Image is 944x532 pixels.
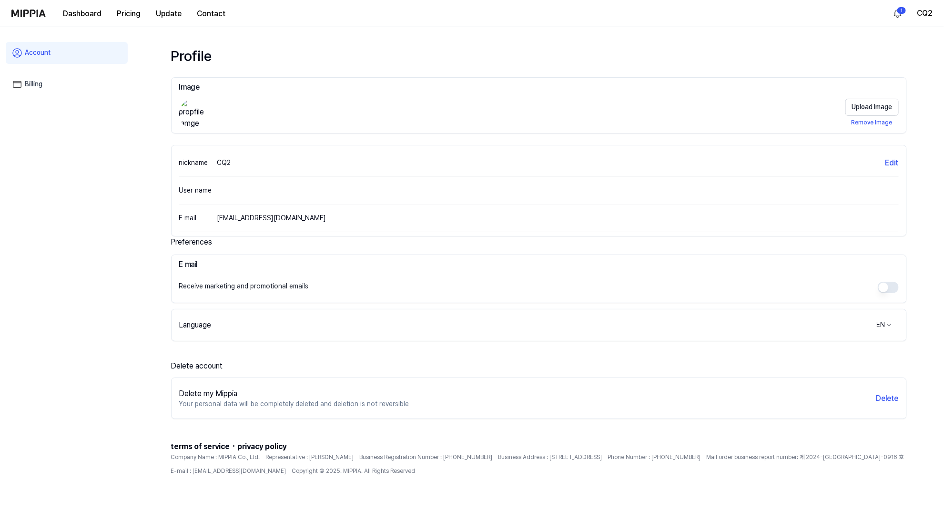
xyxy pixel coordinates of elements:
[238,441,287,452] button: privacy policy
[179,388,409,399] div: Delete my Mippia
[171,360,907,372] div: Delete account
[897,7,906,14] div: 1
[109,4,148,23] button: Pricing
[179,319,212,331] div: Language
[608,453,701,461] span: Phone Number : [PHONE_NUMBER]
[917,8,933,19] button: CQ2
[498,453,602,461] span: Business Address : [STREET_ADDRESS]
[171,442,230,451] span: terms of service
[238,442,287,451] span: privacy policy
[892,8,903,19] img: 알림
[707,453,904,461] span: Mail order business report number: 제 2024-[GEOGRAPHIC_DATA]-0916 호
[845,116,899,129] button: Remove Image
[217,158,231,168] div: CQ2
[6,73,128,95] a: Billing
[171,236,907,249] div: Preferences
[885,157,899,169] button: Edit
[179,399,409,409] p: Your personal data will be completely deleted and deletion is not reversible
[6,42,128,64] a: Account
[266,453,354,461] span: Representative : [PERSON_NAME]
[179,282,309,293] div: Receive marketing and promotional emails
[179,157,217,168] div: nickname
[148,4,189,23] button: Update
[171,441,230,452] button: terms of service
[171,46,907,66] div: Profile
[179,213,217,223] div: E mail
[179,259,899,270] h3: E mail
[148,0,189,27] a: Update
[217,214,326,223] div: [EMAIL_ADDRESS][DOMAIN_NAME]
[876,393,899,404] button: Delete
[55,4,109,23] button: Dashboard
[171,453,260,461] span: Company Name : MIPPIA Co., Ltd.
[171,467,286,475] span: E-mail : [EMAIL_ADDRESS][DOMAIN_NAME]
[845,99,899,116] button: Upload Image
[179,185,217,195] div: User name
[230,438,238,453] span: ·
[179,99,210,129] img: propfile Iamge
[360,453,493,461] span: Business Registration Number : [PHONE_NUMBER]
[189,4,233,23] button: Contact
[11,10,46,17] img: logo
[179,82,899,93] h3: Image
[890,6,905,21] button: 알림1
[292,467,416,475] span: Copyright © 2025. MIPPIA. All Rights Reserved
